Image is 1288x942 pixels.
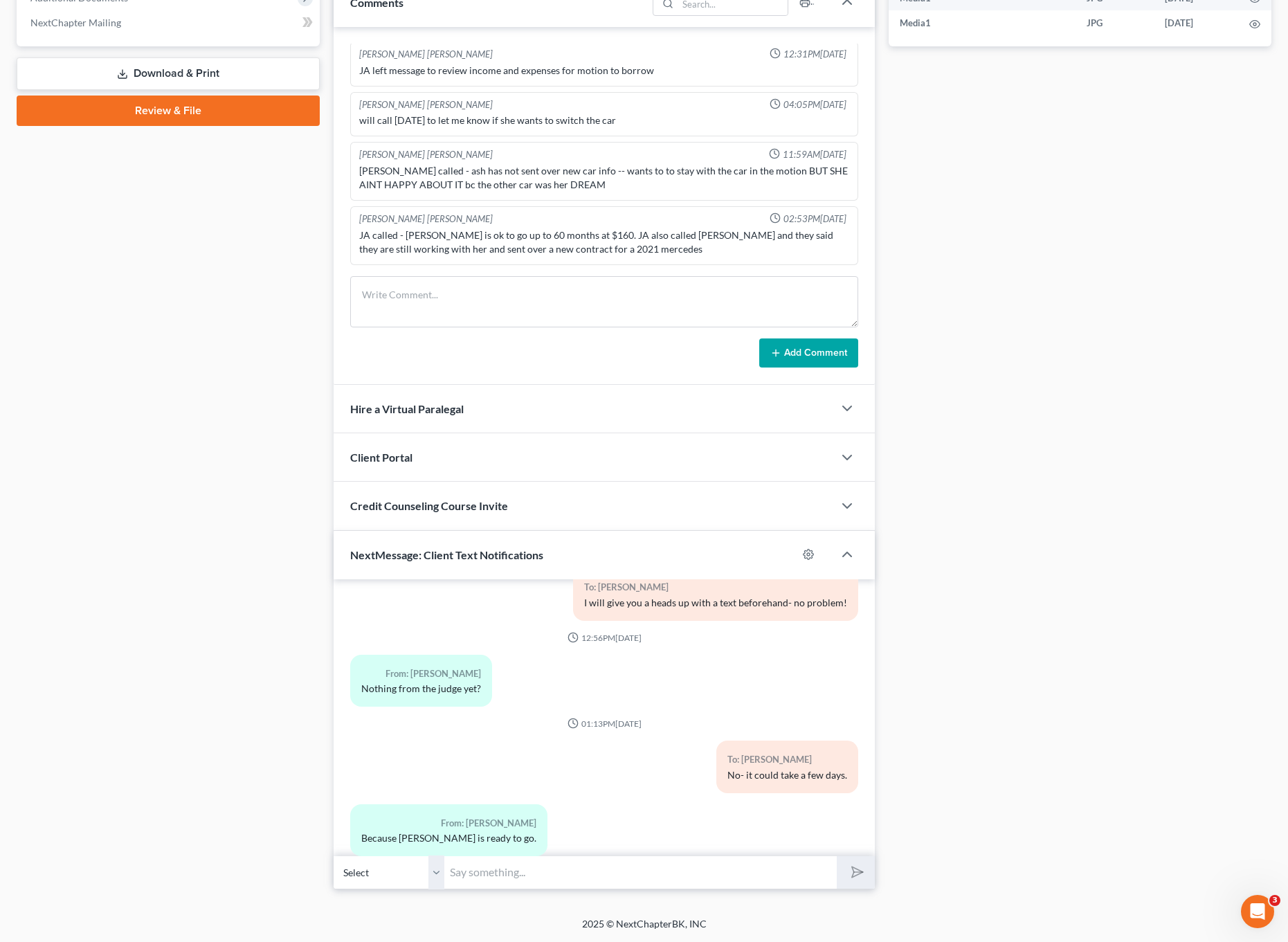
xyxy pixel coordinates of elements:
[1154,10,1238,35] td: [DATE]
[30,17,121,28] span: NextChapter Mailing
[584,579,847,595] div: To: [PERSON_NAME]
[350,451,412,464] span: Client Portal
[1076,10,1154,35] td: JPG
[727,752,847,768] div: To: [PERSON_NAME]
[350,718,858,730] div: 01:13PM[DATE]
[359,48,493,61] div: [PERSON_NAME] [PERSON_NAME]
[783,48,846,61] span: 12:31PM[DATE]
[783,212,846,226] span: 02:53PM[DATE]
[783,148,846,161] span: 11:59AM[DATE]
[19,10,320,35] a: NextChapter Mailing
[359,64,849,78] div: JA left message to review income and expenses for motion to borrow
[350,402,464,415] span: Hire a Virtual Paralegal
[359,212,493,226] div: [PERSON_NAME] [PERSON_NAME]
[350,632,858,644] div: 12:56PM[DATE]
[361,666,481,682] div: From: [PERSON_NAME]
[250,917,1039,942] div: 2025 © NextChapterBK, INC
[350,548,543,561] span: NextMessage: Client Text Notifications
[727,768,847,782] div: No- it could take a few days.
[361,815,536,831] div: From: [PERSON_NAME]
[359,98,493,111] div: [PERSON_NAME] [PERSON_NAME]
[359,114,849,127] div: will call [DATE] to let me know if she wants to switch the car
[17,57,320,90] a: Download & Print
[361,682,481,696] div: Nothing from the judge yet?
[1241,895,1274,928] iframe: Intercom live chat
[359,148,493,161] div: [PERSON_NAME] [PERSON_NAME]
[350,499,508,512] span: Credit Counseling Course Invite
[759,338,858,368] button: Add Comment
[889,10,1076,35] td: Media1
[359,228,849,256] div: JA called - [PERSON_NAME] is ok to go up to 60 months at $160. JA also called [PERSON_NAME] and t...
[1269,895,1280,906] span: 3
[359,164,849,192] div: [PERSON_NAME] called - ash has not sent over new car info -- wants to to stay with the car in the...
[17,96,320,126] a: Review & File
[584,596,847,610] div: I will give you a heads up with a text beforehand- no problem!
[783,98,846,111] span: 04:05PM[DATE]
[444,855,837,889] input: Say something...
[361,831,536,845] div: Because [PERSON_NAME] is ready to go.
